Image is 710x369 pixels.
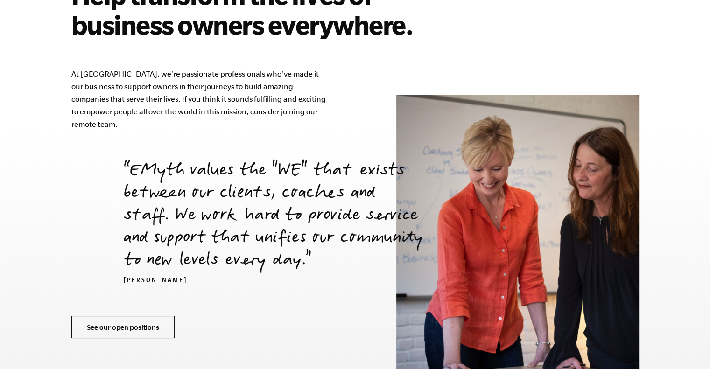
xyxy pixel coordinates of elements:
[124,278,187,285] cite: [PERSON_NAME]
[124,160,422,272] p: EMyth values the "WE" that exists between our clients, coaches and staff. We work hard to provide...
[71,68,327,131] p: At [GEOGRAPHIC_DATA], we’re passionate professionals who’ve made it our business to support owner...
[663,324,710,369] iframe: Chat Widget
[71,316,175,338] a: See our open positions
